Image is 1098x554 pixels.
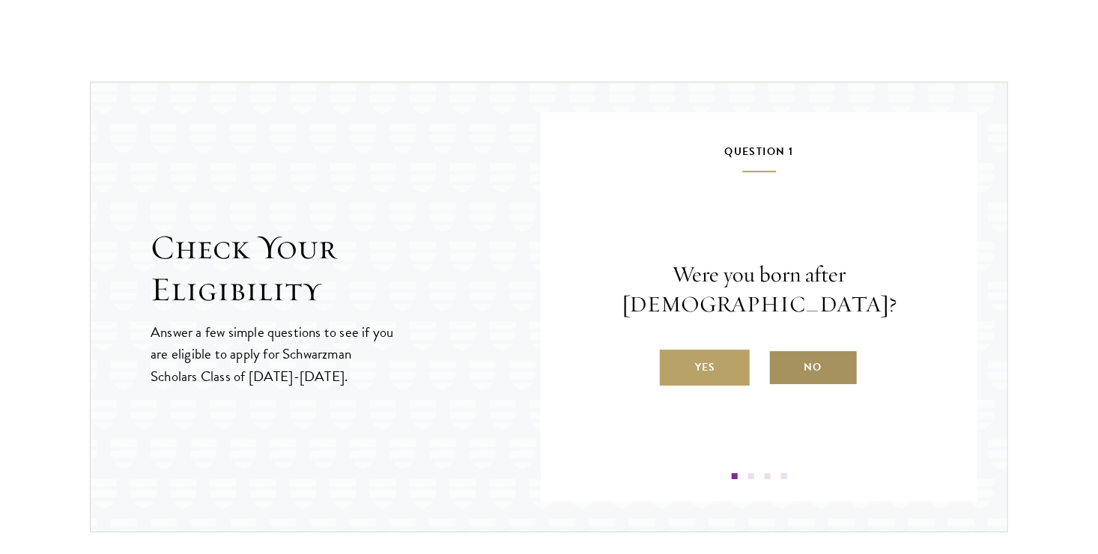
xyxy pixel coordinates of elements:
label: No [768,350,858,386]
h5: Question 1 [586,142,932,172]
label: Yes [660,350,750,386]
p: Were you born after [DEMOGRAPHIC_DATA]? [586,260,932,320]
h2: Check Your Eligibility [151,227,541,311]
p: Answer a few simple questions to see if you are eligible to apply for Schwarzman Scholars Class o... [151,321,395,386]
